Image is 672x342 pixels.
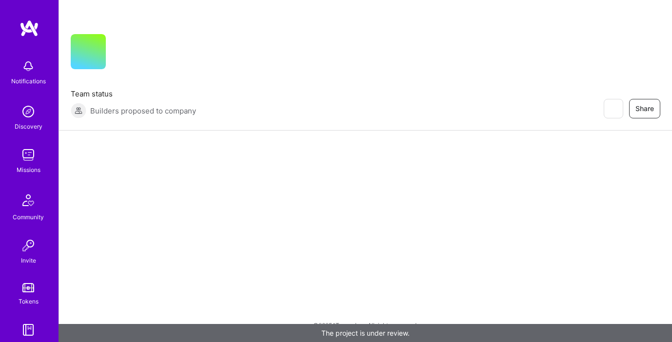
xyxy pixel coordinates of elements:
div: Tokens [19,296,39,306]
div: Community [13,212,44,222]
div: Missions [17,165,40,175]
img: Community [17,189,40,212]
span: Builders proposed to company [90,106,196,116]
img: Invite [19,236,38,255]
i: icon EyeClosed [609,105,617,113]
img: logo [20,19,39,37]
span: Share [635,104,654,114]
img: Builders proposed to company [71,103,86,118]
div: Discovery [15,121,42,132]
div: The project is under review. [59,324,672,342]
button: Share [629,99,660,118]
img: teamwork [19,145,38,165]
div: Notifications [11,76,46,86]
img: tokens [22,283,34,292]
img: guide book [19,320,38,340]
img: discovery [19,102,38,121]
i: icon CompanyGray [118,50,125,57]
div: Invite [21,255,36,266]
img: bell [19,57,38,76]
span: Team status [71,89,196,99]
